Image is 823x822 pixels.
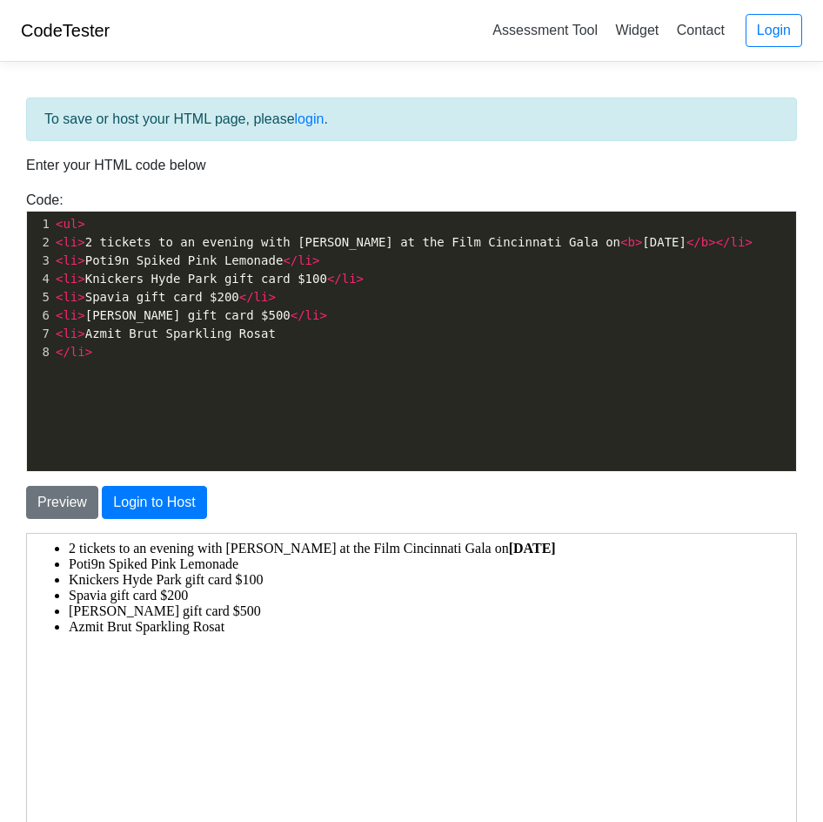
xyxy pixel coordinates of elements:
[27,288,52,307] div: 5
[63,327,77,340] span: li
[26,155,797,176] p: Enter your HTML code below
[327,272,342,286] span: </
[56,272,364,286] span: Knickers Hyde Park gift card $100
[312,253,319,267] span: >
[627,235,634,249] span: b
[342,272,357,286] span: li
[70,345,85,359] span: li
[27,215,52,233] div: 1
[56,327,63,340] span: <
[708,235,730,249] span: ></
[85,345,92,359] span: >
[102,486,206,519] button: Login to Host
[56,272,63,286] span: <
[268,290,275,304] span: >
[42,70,762,85] li: [PERSON_NAME] gift card $500
[635,235,642,249] span: >
[77,327,84,340] span: >
[27,233,52,252] div: 2
[670,16,732,44] a: Contact
[608,16,666,44] a: Widget
[701,235,708,249] span: b
[56,235,753,249] span: 2 tickets to an evening with [PERSON_NAME] at the Film Cincinnati Gala on [DATE]
[254,290,269,304] span: li
[63,272,77,286] span: li
[77,253,84,267] span: >
[620,235,627,249] span: <
[27,252,52,270] div: 3
[56,217,63,231] span: <
[77,290,84,304] span: >
[745,235,752,249] span: >
[357,272,364,286] span: >
[63,308,77,322] span: li
[56,253,63,267] span: <
[27,307,52,325] div: 6
[56,308,63,322] span: <
[291,308,305,322] span: </
[42,7,762,23] li: 2 tickets to an evening with [PERSON_NAME] at the Film Cincinnati Gala on
[26,98,797,141] div: To save or host your HTML page, please .
[239,290,254,304] span: </
[42,38,762,54] li: Knickers Hyde Park gift card $100
[56,253,320,267] span: Poti9n Spiked Pink Lemonade
[63,253,77,267] span: li
[27,343,52,361] div: 8
[26,486,98,519] button: Preview
[56,235,63,249] span: <
[56,290,276,304] span: Spavia gift card $200
[485,16,605,44] a: Assessment Tool
[77,308,84,322] span: >
[295,111,325,126] a: login
[21,21,110,40] a: CodeTester
[42,85,762,101] li: Azmit Brut Sparkling Rosat
[305,308,320,322] span: li
[63,235,77,249] span: li
[298,253,312,267] span: li
[63,290,77,304] span: li
[77,272,84,286] span: >
[56,345,70,359] span: </
[27,270,52,288] div: 4
[283,253,298,267] span: </
[27,325,52,343] div: 7
[77,217,84,231] span: >
[56,327,276,340] span: Azmit Brut Sparkling Rosat
[746,14,802,47] a: Login
[686,235,701,249] span: </
[56,290,63,304] span: <
[13,190,810,472] div: Code:
[731,235,746,249] span: li
[77,235,84,249] span: >
[482,7,529,22] b: [DATE]
[42,23,762,38] li: Poti9n Spiked Pink Lemonade
[319,308,326,322] span: >
[56,308,327,322] span: [PERSON_NAME] gift card $500
[63,217,77,231] span: ul
[42,54,762,70] li: Spavia gift card $200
